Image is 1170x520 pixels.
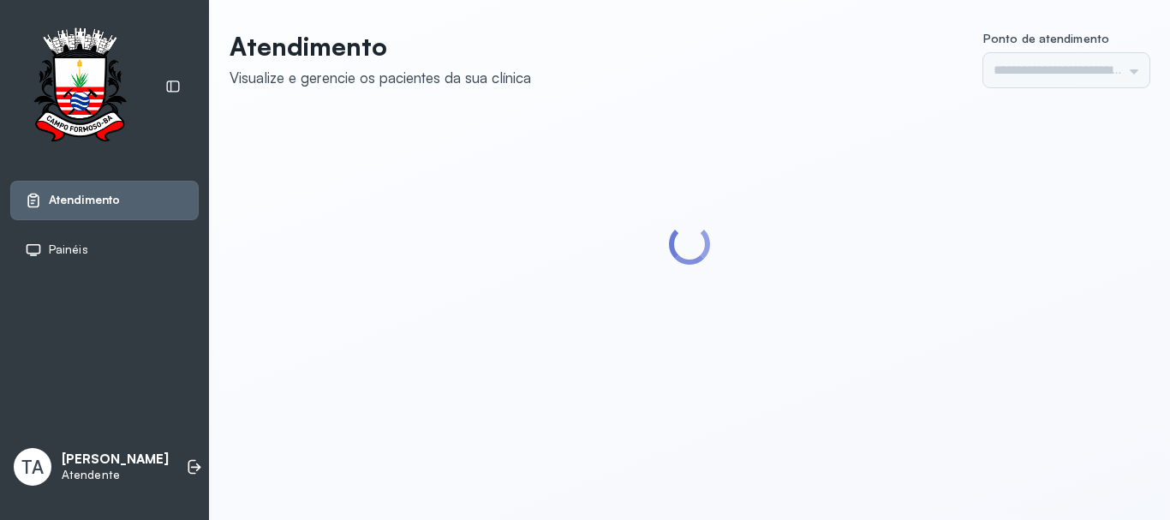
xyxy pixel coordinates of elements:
[230,31,531,62] p: Atendimento
[983,31,1109,45] span: Ponto de atendimento
[49,242,88,257] span: Painéis
[49,193,120,207] span: Atendimento
[230,69,531,87] div: Visualize e gerencie os pacientes da sua clínica
[25,192,184,209] a: Atendimento
[62,468,169,482] p: Atendente
[62,451,169,468] p: [PERSON_NAME]
[18,27,141,146] img: Logotipo do estabelecimento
